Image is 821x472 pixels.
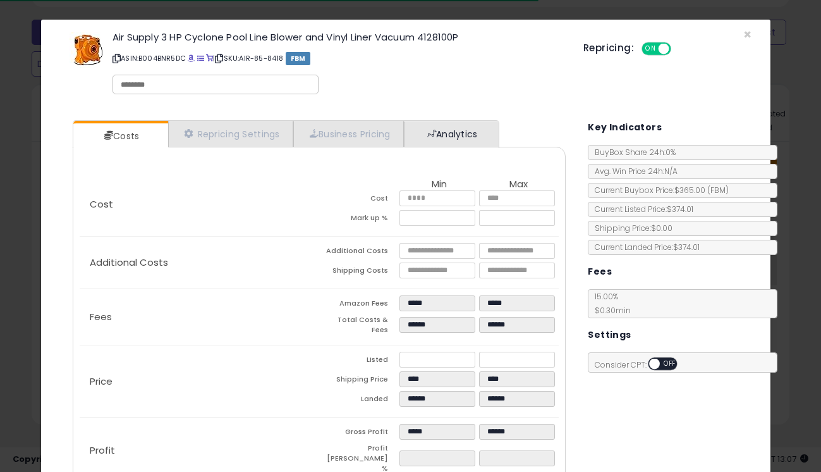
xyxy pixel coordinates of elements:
[674,185,729,196] span: $365.00
[743,25,751,44] span: ×
[319,371,399,391] td: Shipping Price
[113,48,564,68] p: ASIN: B004BNR5DC | SKU: AIR-85-8418
[293,121,404,147] a: Business Pricing
[588,147,676,158] span: BuyBox Share 24h: 0%
[197,53,204,63] a: All offer listings
[399,179,479,190] th: Min
[588,359,694,370] span: Consider CPT:
[113,32,564,42] h3: Air Supply 3 HP Cyclone Pool Line Blower and Vinyl Liner Vacuum 4128100P
[319,263,399,282] td: Shipping Costs
[80,376,319,387] p: Price
[669,44,689,54] span: OFF
[588,185,729,196] span: Current Buybox Price:
[588,120,662,135] h5: Key Indicators
[588,204,693,214] span: Current Listed Price: $374.01
[80,199,319,209] p: Cost
[70,32,107,68] img: 41gqomreUmL._SL60_.jpg
[319,295,399,315] td: Amazon Fees
[206,53,213,63] a: Your listing only
[319,243,399,263] td: Additional Costs
[588,264,612,280] h5: Fees
[660,359,681,370] span: OFF
[319,210,399,230] td: Mark up %
[707,185,729,196] span: ( FBM )
[168,121,293,147] a: Repricing Settings
[80,312,319,322] p: Fees
[588,291,631,316] span: 15.00 %
[479,179,559,190] th: Max
[73,123,167,149] a: Costs
[588,223,672,233] span: Shipping Price: $0.00
[80,258,319,268] p: Additional Costs
[643,44,659,54] span: ON
[588,242,700,252] span: Current Landed Price: $374.01
[319,424,399,444] td: Gross Profit
[588,166,678,177] span: Avg. Win Price 24h: N/A
[319,352,399,371] td: Listed
[286,52,311,65] span: FBM
[404,121,497,147] a: Analytics
[319,315,399,338] td: Total Costs & Fees
[188,53,195,63] a: BuyBox page
[319,190,399,210] td: Cost
[588,327,631,343] h5: Settings
[583,43,634,53] h5: Repricing:
[80,445,319,456] p: Profit
[588,305,631,316] span: $0.30 min
[319,391,399,411] td: Landed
